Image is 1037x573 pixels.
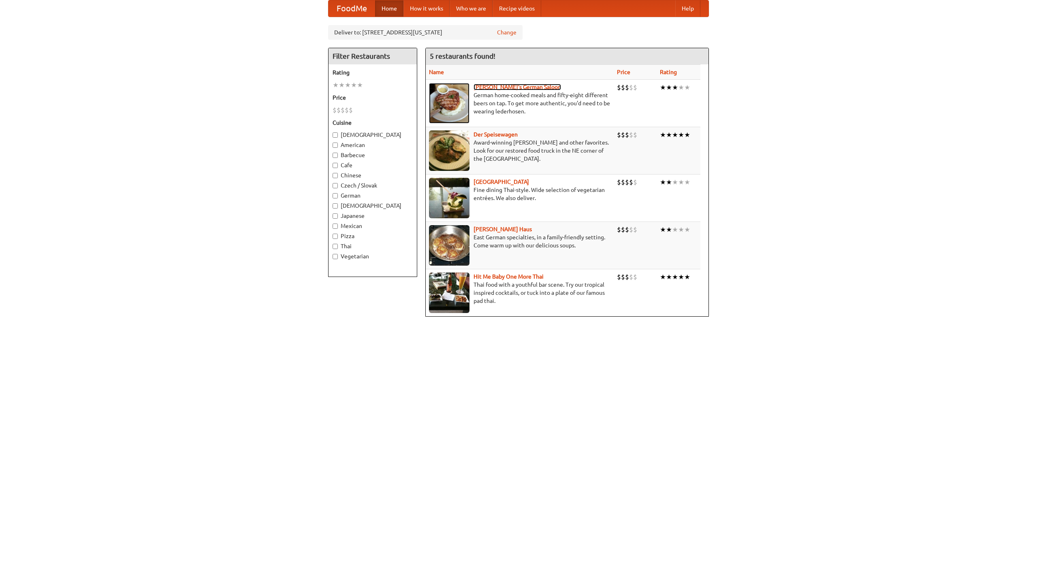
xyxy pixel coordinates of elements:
a: Name [429,69,444,75]
a: FoodMe [329,0,375,17]
li: $ [617,273,621,281]
h5: Price [333,94,413,102]
li: $ [625,178,629,187]
p: Thai food with a youthful bar scene. Try our tropical inspired cocktails, or tuck into a plate of... [429,281,610,305]
a: [PERSON_NAME]'s German Saloon [474,84,561,90]
label: Pizza [333,232,413,240]
li: $ [621,83,625,92]
li: ★ [684,178,690,187]
h5: Cuisine [333,119,413,127]
img: babythai.jpg [429,273,469,313]
li: ★ [351,81,357,89]
li: ★ [684,273,690,281]
li: $ [349,106,353,115]
a: Home [375,0,403,17]
li: ★ [660,178,666,187]
li: ★ [684,225,690,234]
input: Czech / Slovak [333,183,338,188]
li: ★ [678,83,684,92]
li: ★ [333,81,339,89]
li: ★ [684,130,690,139]
b: [PERSON_NAME] Haus [474,226,532,232]
input: Vegetarian [333,254,338,259]
li: ★ [684,83,690,92]
li: $ [633,225,637,234]
a: Price [617,69,630,75]
img: satay.jpg [429,178,469,218]
li: $ [633,83,637,92]
a: How it works [403,0,450,17]
h4: Filter Restaurants [329,48,417,64]
label: [DEMOGRAPHIC_DATA] [333,202,413,210]
input: [DEMOGRAPHIC_DATA] [333,132,338,138]
li: $ [337,106,341,115]
ng-pluralize: 5 restaurants found! [430,52,495,60]
a: Rating [660,69,677,75]
input: Cafe [333,163,338,168]
li: $ [633,130,637,139]
li: $ [617,225,621,234]
input: Mexican [333,224,338,229]
label: Chinese [333,171,413,179]
img: esthers.jpg [429,83,469,124]
li: ★ [660,130,666,139]
input: Japanese [333,213,338,219]
li: $ [333,106,337,115]
input: Pizza [333,234,338,239]
input: Thai [333,244,338,249]
li: ★ [666,130,672,139]
label: Barbecue [333,151,413,159]
li: ★ [339,81,345,89]
li: ★ [678,273,684,281]
img: speisewagen.jpg [429,130,469,171]
li: $ [621,130,625,139]
li: $ [625,130,629,139]
li: $ [625,225,629,234]
li: $ [617,178,621,187]
li: ★ [678,225,684,234]
a: [GEOGRAPHIC_DATA] [474,179,529,185]
label: German [333,192,413,200]
li: $ [621,178,625,187]
li: ★ [672,273,678,281]
p: German home-cooked meals and fifty-eight different beers on tap. To get more authentic, you'd nee... [429,91,610,115]
li: ★ [678,130,684,139]
h5: Rating [333,68,413,77]
li: $ [629,83,633,92]
li: $ [633,273,637,281]
label: American [333,141,413,149]
label: Japanese [333,212,413,220]
li: $ [621,273,625,281]
img: kohlhaus.jpg [429,225,469,266]
div: Deliver to: [STREET_ADDRESS][US_STATE] [328,25,523,40]
li: ★ [672,130,678,139]
li: $ [625,83,629,92]
a: Hit Me Baby One More Thai [474,273,544,280]
input: Chinese [333,173,338,178]
li: $ [617,83,621,92]
li: ★ [666,273,672,281]
li: ★ [666,225,672,234]
li: ★ [672,225,678,234]
input: Barbecue [333,153,338,158]
li: ★ [672,178,678,187]
li: ★ [345,81,351,89]
label: [DEMOGRAPHIC_DATA] [333,131,413,139]
p: Fine dining Thai-style. Wide selection of vegetarian entrées. We also deliver. [429,186,610,202]
li: $ [629,225,633,234]
li: $ [617,130,621,139]
label: Mexican [333,222,413,230]
label: Thai [333,242,413,250]
li: $ [629,273,633,281]
a: Der Speisewagen [474,131,518,138]
a: Help [675,0,700,17]
p: East German specialties, in a family-friendly setting. Come warm up with our delicious soups. [429,233,610,249]
li: $ [621,225,625,234]
input: [DEMOGRAPHIC_DATA] [333,203,338,209]
li: ★ [678,178,684,187]
li: ★ [666,178,672,187]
